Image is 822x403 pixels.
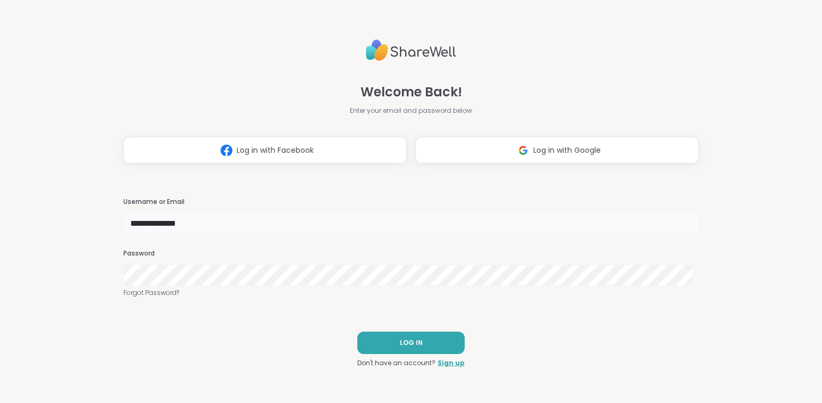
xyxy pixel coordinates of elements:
[216,141,237,160] img: ShareWell Logomark
[360,83,462,102] span: Welcome Back!
[438,358,465,368] a: Sign up
[533,145,601,156] span: Log in with Google
[123,249,699,258] h3: Password
[123,198,699,207] h3: Username or Email
[513,141,533,160] img: ShareWell Logomark
[123,137,407,163] button: Log in with Facebook
[350,106,472,116] span: Enter your email and password below
[357,358,435,368] span: Don't have an account?
[123,288,699,298] a: Forgot Password?
[366,35,456,65] img: ShareWell Logo
[400,338,423,348] span: LOG IN
[357,332,465,354] button: LOG IN
[237,145,314,156] span: Log in with Facebook
[415,137,699,163] button: Log in with Google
